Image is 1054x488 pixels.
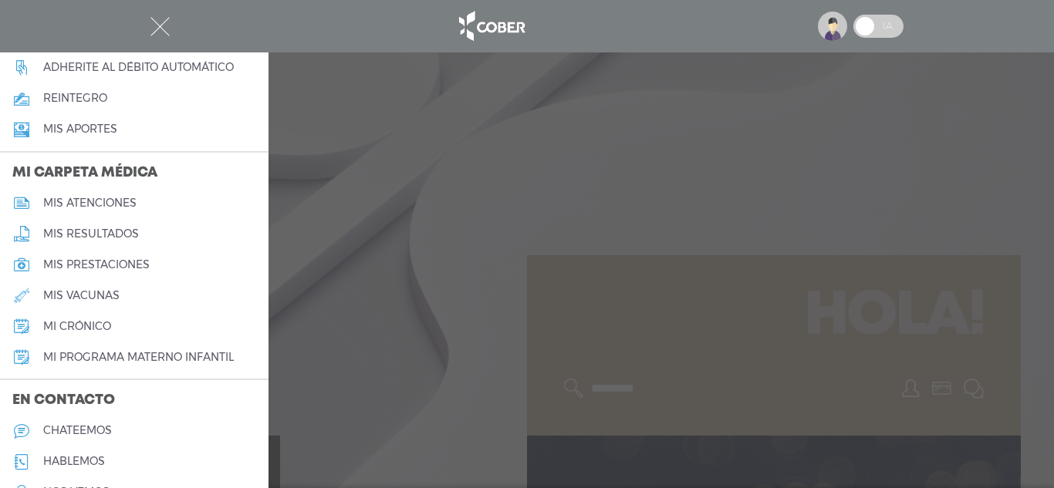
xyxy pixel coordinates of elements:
h5: Mis aportes [43,123,117,136]
h5: reintegro [43,92,107,105]
h5: mis resultados [43,227,139,241]
h5: mi crónico [43,320,111,333]
h5: mi programa materno infantil [43,351,234,364]
img: Cober_menu-close-white.svg [150,17,170,36]
h5: mis vacunas [43,289,120,302]
img: logo_cober_home-white.png [451,8,532,45]
h5: mis atenciones [43,197,137,210]
h5: hablemos [43,455,105,468]
h5: mis prestaciones [43,258,150,271]
img: profile-placeholder.svg [818,12,847,41]
h5: chateemos [43,424,112,437]
h5: Adherite al débito automático [43,61,234,74]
